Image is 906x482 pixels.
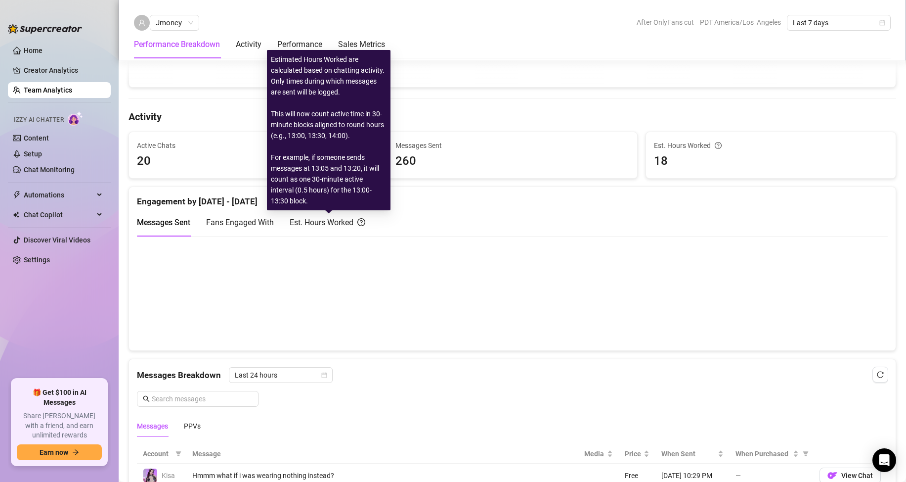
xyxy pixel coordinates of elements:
[14,115,64,125] span: Izzy AI Chatter
[206,218,274,227] span: Fans Engaged With
[395,152,629,171] span: 260
[236,39,261,50] div: Activity
[175,451,181,457] span: filter
[619,444,655,464] th: Price
[137,140,371,151] span: Active Chats
[877,371,884,378] span: reload
[820,474,881,482] a: OFView Chat
[173,446,183,461] span: filter
[661,448,716,459] span: When Sent
[137,187,888,208] div: Engagement by [DATE] - [DATE]
[235,368,327,383] span: Last 24 hours
[655,444,730,464] th: When Sent
[700,15,781,30] span: PDT America/Los_Angeles
[637,15,694,30] span: After OnlyFans cut
[625,448,642,459] span: Price
[827,471,837,481] img: OF
[137,421,168,432] div: Messages
[24,150,42,158] a: Setup
[841,472,873,480] span: View Chat
[134,39,220,50] div: Performance Breakdown
[578,444,618,464] th: Media
[793,15,885,30] span: Last 7 days
[24,236,90,244] a: Discover Viral Videos
[184,421,201,432] div: PPVs
[395,140,629,151] span: Messages Sent
[162,472,175,480] span: Kisa
[24,207,94,223] span: Chat Copilot
[129,110,896,124] h4: Activity
[803,451,809,457] span: filter
[735,448,791,459] span: When Purchased
[654,140,888,151] div: Est. Hours Worked
[13,211,19,218] img: Chat Copilot
[137,367,888,383] div: Messages Breakdown
[17,411,102,440] span: Share [PERSON_NAME] with a friend, and earn unlimited rewards
[584,448,604,459] span: Media
[186,444,578,464] th: Message
[872,448,896,472] div: Open Intercom Messenger
[24,134,49,142] a: Content
[24,47,43,54] a: Home
[654,152,888,171] span: 18
[68,111,83,126] img: AI Chatter
[40,448,68,456] span: Earn now
[357,216,365,229] span: question-circle
[24,256,50,264] a: Settings
[17,388,102,407] span: 🎁 Get $100 in AI Messages
[143,395,150,402] span: search
[277,39,322,50] div: Performance
[137,218,190,227] span: Messages Sent
[24,62,103,78] a: Creator Analytics
[138,19,145,26] span: user
[879,20,885,26] span: calendar
[715,140,722,151] span: question-circle
[801,446,811,461] span: filter
[271,55,385,205] span: Estimated Hours Worked are calculated based on chatting activity. Only times during which message...
[137,152,371,171] span: 20
[24,166,75,174] a: Chat Monitoring
[290,216,365,229] div: Est. Hours Worked
[730,444,814,464] th: When Purchased
[13,191,21,199] span: thunderbolt
[24,86,72,94] a: Team Analytics
[24,187,94,203] span: Automations
[143,448,172,459] span: Account
[72,449,79,456] span: arrow-right
[192,470,572,481] div: Hmmm what if i was wearing nothing instead?
[338,39,385,50] div: Sales Metrics
[17,444,102,460] button: Earn nowarrow-right
[321,372,327,378] span: calendar
[152,393,253,404] input: Search messages
[8,24,82,34] img: logo-BBDzfeDw.svg
[156,15,193,30] span: Jmoney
